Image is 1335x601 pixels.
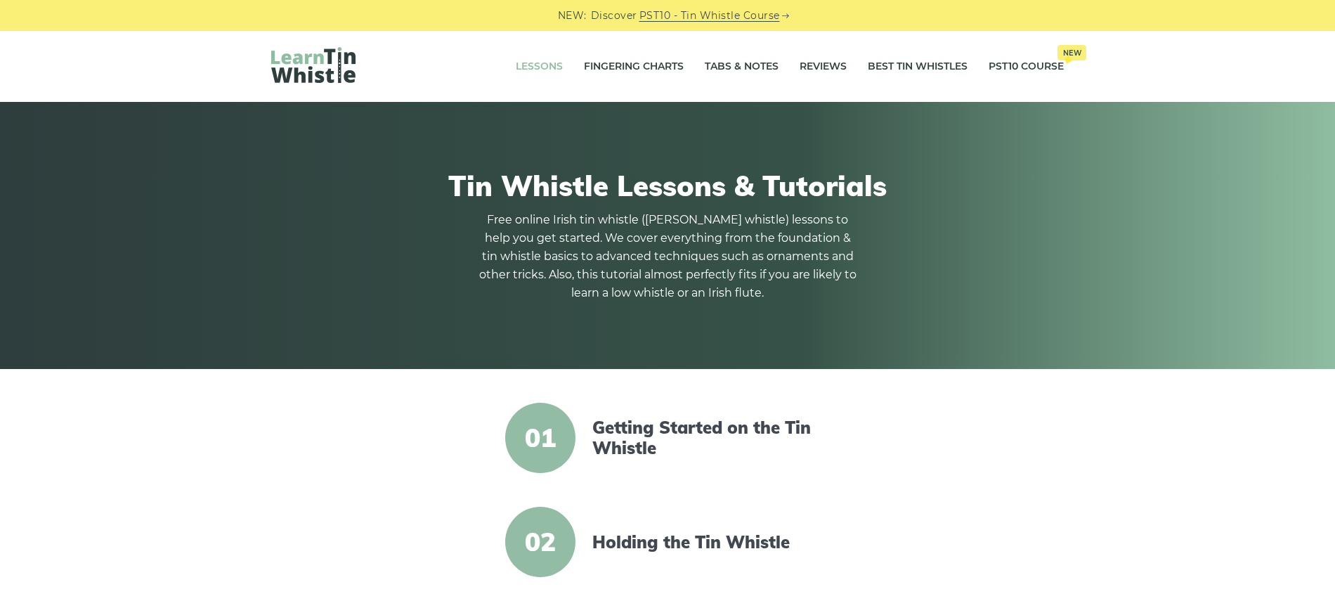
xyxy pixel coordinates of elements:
[584,49,684,84] a: Fingering Charts
[516,49,563,84] a: Lessons
[705,49,779,84] a: Tabs & Notes
[271,47,356,83] img: LearnTinWhistle.com
[1057,45,1086,60] span: New
[800,49,847,84] a: Reviews
[478,211,857,302] p: Free online Irish tin whistle ([PERSON_NAME] whistle) lessons to help you get started. We cover e...
[868,49,968,84] a: Best Tin Whistles
[592,418,834,458] a: Getting Started on the Tin Whistle
[271,169,1064,202] h1: Tin Whistle Lessons & Tutorials
[592,532,834,552] a: Holding the Tin Whistle
[989,49,1064,84] a: PST10 CourseNew
[505,507,575,577] span: 02
[505,403,575,473] span: 01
